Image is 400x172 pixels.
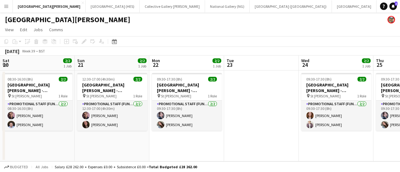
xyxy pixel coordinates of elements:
h3: [GEOGRAPHIC_DATA][PERSON_NAME] - Fundraising [77,82,147,93]
a: View [2,26,16,34]
span: 08:30-16:30 (8h) [7,77,33,81]
span: 25 [375,61,384,68]
button: [GEOGRAPHIC_DATA][PERSON_NAME] [13,0,86,12]
button: [GEOGRAPHIC_DATA] (HES) [86,0,140,12]
span: Wed [301,58,309,63]
app-user-avatar: Alyce Paton [387,16,395,23]
span: 23 [226,61,234,68]
span: 2/2 [59,77,67,81]
h3: [GEOGRAPHIC_DATA][PERSON_NAME] - Fundraising [152,82,222,93]
span: 1 Role [208,94,217,98]
span: 1 [395,2,397,6]
a: Comms [47,26,66,34]
span: 24 [300,61,309,68]
span: Week 39 [21,49,36,53]
span: 21 [76,61,85,68]
span: 2/2 [133,77,142,81]
app-card-role: Promotional Staff (Fundraiser)2/209:30-17:30 (8h)[PERSON_NAME][PERSON_NAME] [301,101,371,131]
span: 09:30-17:30 (8h) [306,77,332,81]
span: 22 [151,61,160,68]
app-card-role: Promotional Staff (Fundraiser)2/208:30-16:30 (8h)[PERSON_NAME][PERSON_NAME] [2,101,72,131]
app-card-role: Promotional Staff (Fundraiser)2/212:30-17:00 (4h30m)[PERSON_NAME][PERSON_NAME] [77,101,147,131]
span: View [5,27,14,32]
app-job-card: 09:30-17:30 (8h)2/2[GEOGRAPHIC_DATA][PERSON_NAME] - Fundraising St [PERSON_NAME]1 RolePromotional... [301,73,371,131]
span: St [PERSON_NAME] [161,94,191,98]
button: [GEOGRAPHIC_DATA] [332,0,377,12]
span: Mon [152,58,160,63]
button: Collective Gallery [PERSON_NAME] [140,0,205,12]
span: Sun [77,58,85,63]
span: 2/2 [63,58,72,63]
span: St [PERSON_NAME] [12,94,42,98]
span: St [PERSON_NAME] [310,94,341,98]
span: Jobs [33,27,43,32]
div: Salary £28 262.00 + Expenses £0.00 + Subsistence £0.00 = [55,165,197,169]
span: Budgeted [10,165,28,169]
app-job-card: 08:30-16:30 (8h)2/2[GEOGRAPHIC_DATA][PERSON_NAME] - Fundraising St [PERSON_NAME]1 RolePromotional... [2,73,72,131]
span: Total Budgeted £28 262.00 [149,165,197,169]
button: [GEOGRAPHIC_DATA] ([GEOGRAPHIC_DATA]) [250,0,332,12]
button: National Gallery (NG) [205,0,250,12]
button: Budgeted [3,164,29,170]
span: 20 [2,61,9,68]
a: Jobs [31,26,45,34]
h3: [GEOGRAPHIC_DATA][PERSON_NAME] - Fundraising [2,82,72,93]
span: 2/2 [357,77,366,81]
h1: [GEOGRAPHIC_DATA][PERSON_NAME] [5,15,130,24]
span: 2/2 [138,58,147,63]
span: Sat [2,58,9,63]
div: 1 Job [63,64,72,68]
div: BST [39,49,45,53]
span: 2/2 [212,58,221,63]
div: 1 Job [213,64,221,68]
a: 1 [389,2,397,10]
span: All jobs [34,165,49,169]
span: Edit [20,27,27,32]
span: 09:30-17:30 (8h) [157,77,182,81]
app-job-card: 09:30-17:30 (8h)2/2[GEOGRAPHIC_DATA][PERSON_NAME] - Fundraising St [PERSON_NAME]1 RolePromotional... [152,73,222,131]
span: 2/2 [362,58,371,63]
app-card-role: Promotional Staff (Fundraiser)2/209:30-17:30 (8h)[PERSON_NAME][PERSON_NAME] [152,101,222,131]
span: Tue [227,58,234,63]
div: 1 Job [138,64,146,68]
span: Thu [376,58,384,63]
div: [DATE] [5,48,19,54]
span: Comms [49,27,63,32]
span: 1 Role [58,94,67,98]
span: St [PERSON_NAME] [86,94,117,98]
span: 2/2 [208,77,217,81]
h3: [GEOGRAPHIC_DATA][PERSON_NAME] - Fundraising [301,82,371,93]
span: 1 Role [133,94,142,98]
app-job-card: 12:30-17:00 (4h30m)2/2[GEOGRAPHIC_DATA][PERSON_NAME] - Fundraising St [PERSON_NAME]1 RolePromotio... [77,73,147,131]
div: 1 Job [362,64,370,68]
span: 12:30-17:00 (4h30m) [82,77,115,81]
a: Edit [17,26,30,34]
span: 1 Role [357,94,366,98]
